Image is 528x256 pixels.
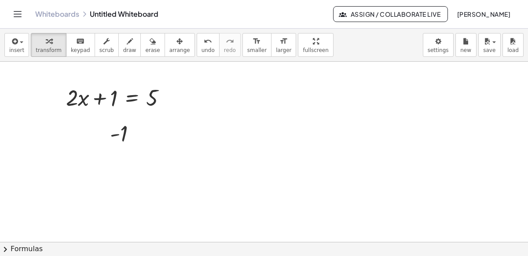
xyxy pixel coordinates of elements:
span: draw [123,47,136,53]
span: load [507,47,519,53]
span: redo [224,47,236,53]
span: scrub [99,47,114,53]
span: Assign / Collaborate Live [341,10,440,18]
i: format_size [253,36,261,47]
button: Toggle navigation [11,7,25,21]
span: larger [276,47,291,53]
span: transform [36,47,62,53]
button: new [455,33,477,57]
button: redoredo [219,33,241,57]
span: erase [145,47,160,53]
span: new [460,47,471,53]
button: insert [4,33,29,57]
button: Assign / Collaborate Live [333,6,448,22]
span: arrange [169,47,190,53]
a: Whiteboards [35,10,79,19]
span: keypad [71,47,90,53]
button: format_sizesmaller [242,33,271,57]
button: draw [118,33,141,57]
button: arrange [165,33,195,57]
button: scrub [95,33,119,57]
span: save [483,47,495,53]
button: fullscreen [298,33,333,57]
i: undo [204,36,212,47]
i: keyboard [76,36,84,47]
span: settings [428,47,449,53]
span: fullscreen [303,47,328,53]
button: format_sizelarger [271,33,296,57]
span: [PERSON_NAME] [457,10,510,18]
button: settings [423,33,454,57]
button: undoundo [197,33,220,57]
button: transform [31,33,66,57]
span: smaller [247,47,267,53]
button: erase [140,33,165,57]
span: undo [202,47,215,53]
button: save [478,33,501,57]
button: load [502,33,524,57]
button: keyboardkeypad [66,33,95,57]
span: insert [9,47,24,53]
i: format_size [279,36,288,47]
button: [PERSON_NAME] [450,6,517,22]
i: redo [226,36,234,47]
